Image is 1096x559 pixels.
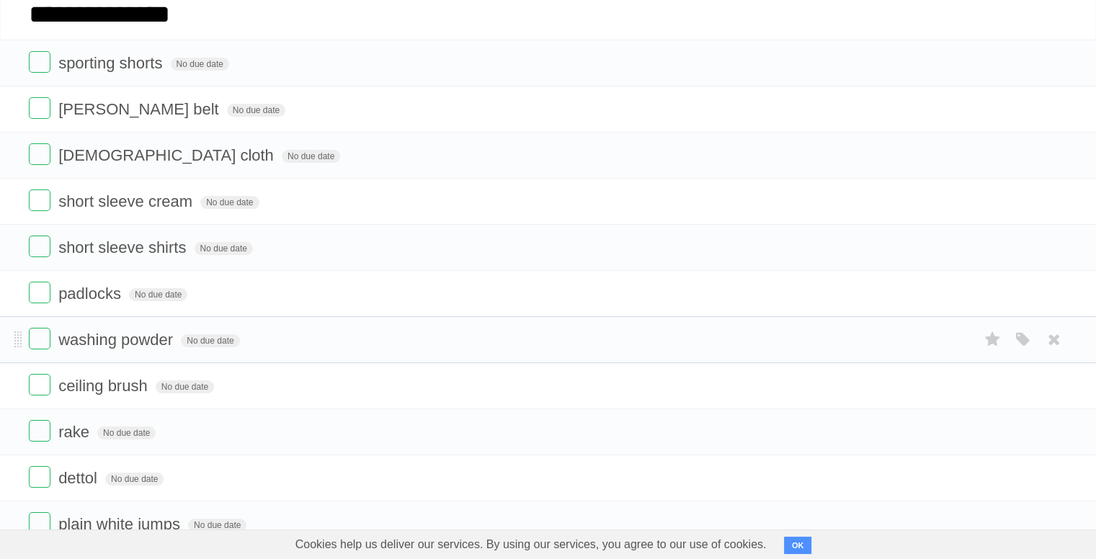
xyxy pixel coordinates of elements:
label: Done [29,512,50,534]
span: No due date [282,150,340,163]
label: Done [29,282,50,303]
span: [PERSON_NAME] belt [58,100,223,118]
span: No due date [97,426,156,439]
label: Done [29,143,50,165]
label: Done [29,466,50,488]
span: No due date [200,196,259,209]
span: short sleeve shirts [58,238,190,256]
label: Done [29,51,50,73]
span: Cookies help us deliver our services. By using our services, you agree to our use of cookies. [281,530,781,559]
span: padlocks [58,285,125,303]
span: No due date [171,58,229,71]
label: Done [29,97,50,119]
label: Done [29,236,50,257]
button: OK [784,537,812,554]
span: No due date [129,288,187,301]
span: No due date [156,380,214,393]
label: Done [29,328,50,349]
span: No due date [195,242,253,255]
span: dettol [58,469,101,487]
label: Done [29,374,50,395]
span: ceiling brush [58,377,151,395]
span: rake [58,423,93,441]
span: No due date [188,519,246,532]
label: Star task [979,328,1007,352]
span: No due date [105,473,164,486]
span: sporting shorts [58,54,166,72]
span: washing powder [58,331,177,349]
span: No due date [181,334,239,347]
span: No due date [227,104,285,117]
span: plain white jumps [58,515,184,533]
span: [DEMOGRAPHIC_DATA] cloth [58,146,277,164]
span: short sleeve cream [58,192,196,210]
label: Done [29,189,50,211]
label: Done [29,420,50,442]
